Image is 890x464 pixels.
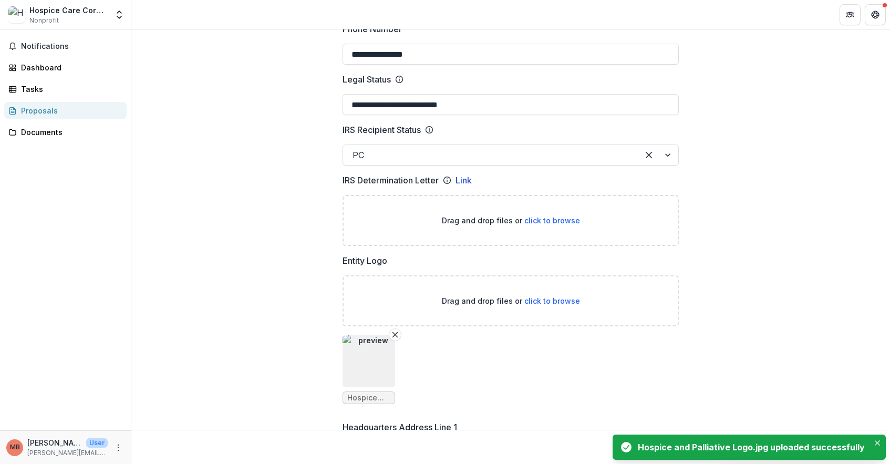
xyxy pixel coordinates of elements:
a: Tasks [4,80,127,98]
div: Tasks [21,84,118,95]
a: Dashboard [4,59,127,76]
p: Legal Status [343,73,391,86]
img: Hospice Care Corporation [8,6,25,23]
p: [PERSON_NAME][EMAIL_ADDRESS][DOMAIN_NAME] [27,448,108,458]
span: Hospice and Palliative Logo.jpg [347,394,390,403]
div: Hospice and Palliative Logo.jpg uploaded successfully [638,441,865,453]
button: Notifications [4,38,127,55]
button: More [112,441,125,454]
div: Notifications-bottom-right [608,430,890,464]
button: Get Help [865,4,886,25]
button: Close [871,437,884,449]
button: Remove File [389,328,401,341]
p: [PERSON_NAME] [27,437,82,448]
div: Remove FilepreviewHospice and Palliative Logo.jpg [343,335,395,404]
p: Drag and drop files or [442,295,580,306]
div: Hospice Care Corporation [29,5,108,16]
p: Drag and drop files or [442,215,580,226]
div: Dashboard [21,62,118,73]
p: User [86,438,108,448]
a: Link [456,174,472,187]
p: IRS Recipient Status [343,123,421,136]
span: click to browse [524,216,580,225]
img: preview [343,335,395,387]
a: Proposals [4,102,127,119]
p: IRS Determination Letter [343,174,439,187]
span: Nonprofit [29,16,59,25]
span: click to browse [524,296,580,305]
p: Entity Logo [343,254,387,267]
div: Clear selected options [640,147,657,163]
div: Proposals [21,105,118,116]
div: Mike Bell [10,444,20,451]
button: Partners [840,4,861,25]
div: Documents [21,127,118,138]
a: Documents [4,123,127,141]
button: Open entity switcher [112,4,127,25]
p: Headquarters Address Line 1 [343,421,457,434]
span: Notifications [21,42,122,51]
